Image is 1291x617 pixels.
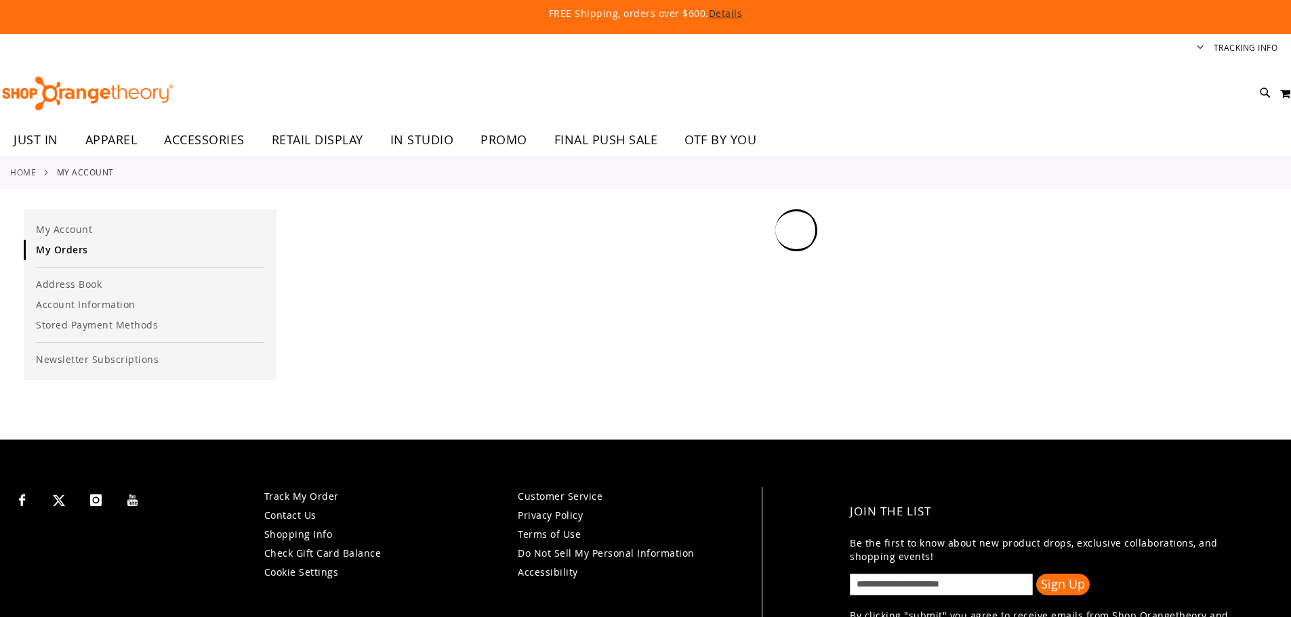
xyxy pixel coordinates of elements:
img: Twitter [53,494,65,507]
span: RETAIL DISPLAY [272,125,363,155]
span: ACCESSORIES [164,125,245,155]
a: Details [709,7,743,20]
button: Account menu [1197,42,1204,55]
a: Contact Us [264,509,316,522]
a: My Orders [24,240,276,260]
a: OTF BY YOU [671,125,770,156]
a: Visit our Facebook page [10,487,34,511]
a: RETAIL DISPLAY [258,125,377,156]
a: Visit our Instagram page [84,487,108,511]
a: Cookie Settings [264,566,339,578]
button: Sign Up [1036,574,1090,595]
a: Do Not Sell My Personal Information [518,547,695,559]
span: JUST IN [14,125,58,155]
input: enter email [850,574,1033,595]
a: PROMO [467,125,541,156]
span: APPAREL [85,125,138,155]
a: IN STUDIO [377,125,468,156]
a: ACCESSORIES [150,125,258,156]
a: Visit our Youtube page [121,487,145,511]
a: Stored Payment Methods [24,315,276,335]
a: Visit our X page [47,487,71,511]
span: OTF BY YOU [684,125,756,155]
h4: Join the List [850,494,1260,530]
a: Terms of Use [518,528,581,540]
a: FINAL PUSH SALE [541,125,672,156]
a: Accessibility [518,566,578,578]
a: Newsletter Subscriptions [24,349,276,370]
a: Tracking Info [1214,42,1278,54]
span: Sign Up [1041,576,1085,592]
a: Track My Order [264,490,339,503]
a: Privacy Policy [518,509,583,522]
a: Home [10,166,36,178]
a: APPAREL [72,125,151,156]
a: Address Book [24,274,276,295]
span: PROMO [480,125,527,155]
p: Be the first to know about new product drops, exclusive collaborations, and shopping events! [850,536,1260,563]
a: My Account [24,219,276,240]
span: IN STUDIO [390,125,454,155]
p: FREE Shipping, orders over $600. [239,7,1052,20]
strong: My Account [57,166,114,178]
a: Shopping Info [264,528,333,540]
span: FINAL PUSH SALE [554,125,658,155]
a: Check Gift Card Balance [264,547,382,559]
a: Account Information [24,295,276,315]
a: Customer Service [518,490,602,503]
